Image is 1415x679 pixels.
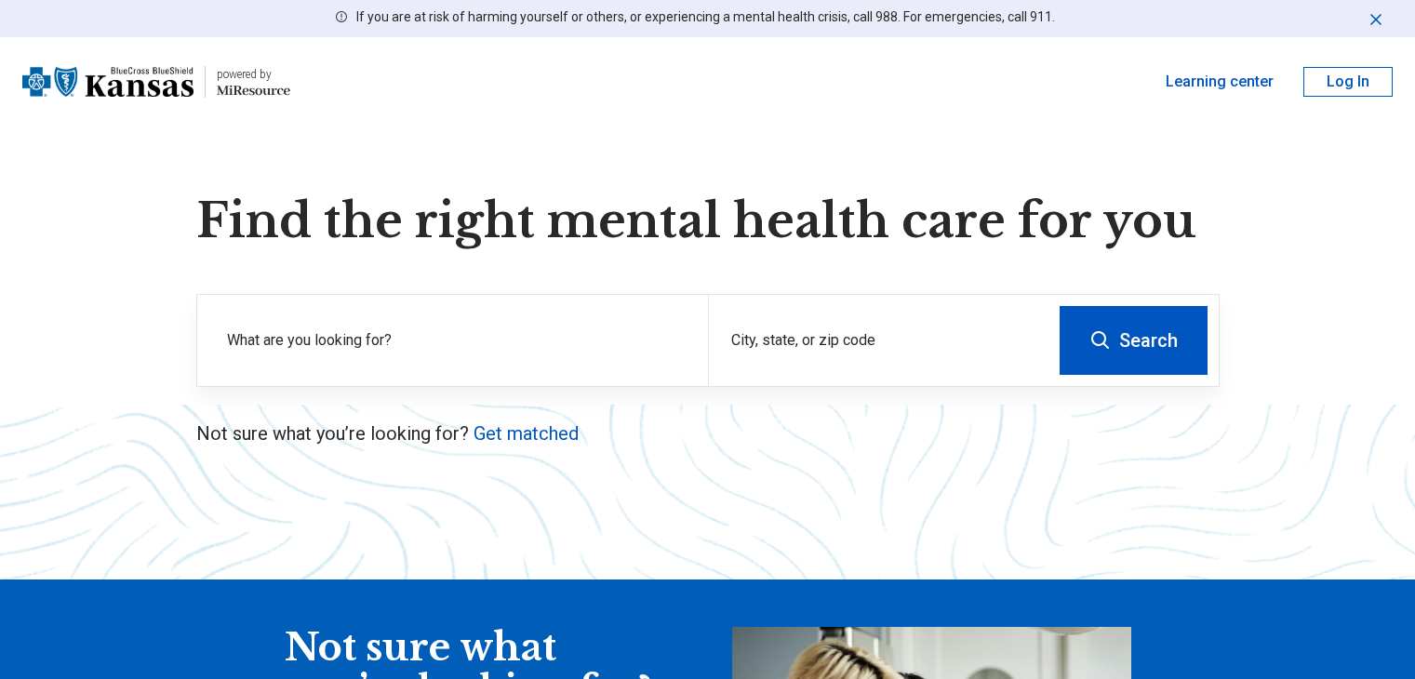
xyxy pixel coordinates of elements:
a: Get matched [474,422,579,445]
label: What are you looking for? [227,329,686,352]
img: Blue Cross Blue Shield Kansas [22,60,194,104]
button: Log In [1303,67,1393,97]
button: Search [1060,306,1208,375]
h1: Find the right mental health care for you [196,193,1220,249]
a: Learning center [1166,71,1274,93]
button: Dismiss [1367,7,1385,30]
p: If you are at risk of harming yourself or others, or experiencing a mental health crisis, call 98... [356,7,1055,27]
a: Blue Cross Blue Shield Kansaspowered by [22,60,290,104]
p: Not sure what you’re looking for? [196,420,1220,446]
div: powered by [217,66,290,83]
